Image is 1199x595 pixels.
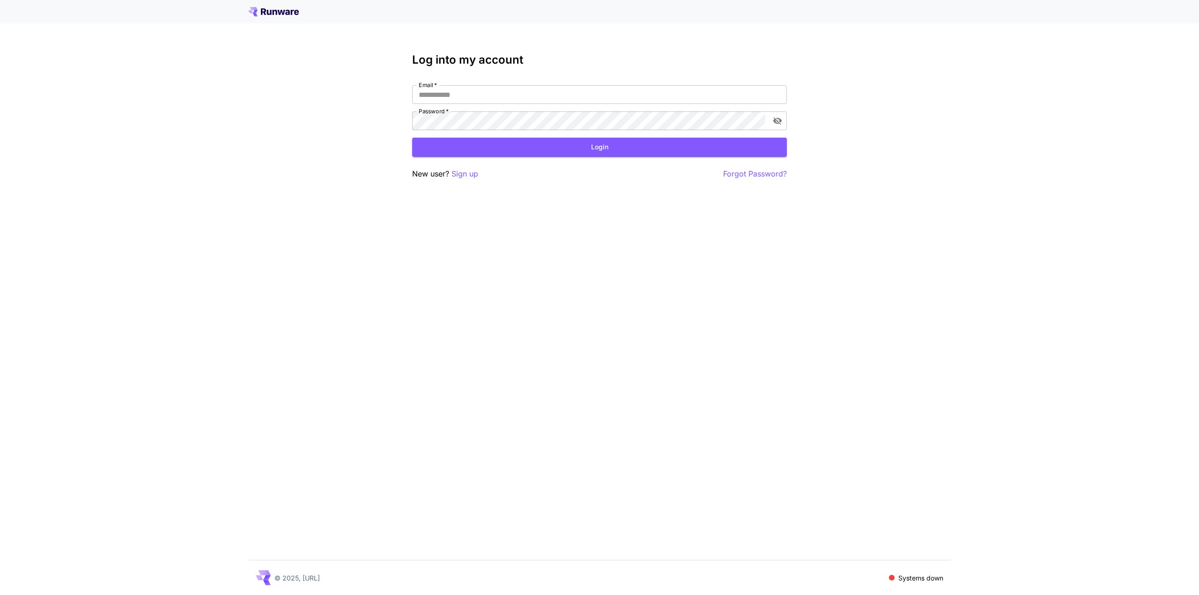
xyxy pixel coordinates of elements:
[412,53,787,66] h3: Log into my account
[419,107,449,115] label: Password
[274,573,320,583] p: © 2025, [URL]
[769,112,786,129] button: toggle password visibility
[419,81,437,89] label: Email
[412,168,478,180] p: New user?
[412,138,787,157] button: Login
[898,573,943,583] p: Systems down
[723,168,787,180] button: Forgot Password?
[451,168,478,180] button: Sign up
